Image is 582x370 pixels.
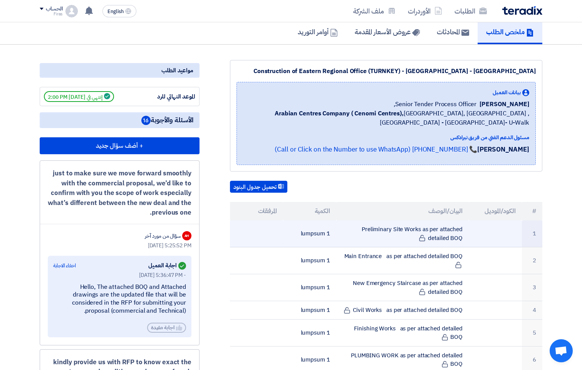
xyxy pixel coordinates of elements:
div: Firas [40,12,62,16]
span: [PERSON_NAME] [480,100,529,109]
th: المرفقات [230,202,283,220]
a: 📞 [PHONE_NUMBER] (Call or Click on the Number to use WhatsApp) [275,145,477,154]
img: profile_test.png [65,5,78,17]
div: الحساب [46,6,62,12]
button: تحميل جدول البنود [230,181,287,193]
div: مسئول الدعم الفني من فريق تيرادكس [243,133,529,142]
span: [GEOGRAPHIC_DATA], [GEOGRAPHIC_DATA] ,[GEOGRAPHIC_DATA] - [GEOGRAPHIC_DATA]- U-Walk [243,109,529,127]
h5: ملخص الطلب [486,27,534,36]
span: English [107,9,124,14]
a: الأوردرات [402,2,448,20]
td: 2 [522,247,542,274]
div: دردشة مفتوحة [550,339,573,362]
b: Arabian Centres Company ( Cenomi Centres), [275,109,404,118]
th: # [522,202,542,220]
span: Senior Tender Process Officer, [394,100,476,109]
td: 1 lumpsum [283,274,336,301]
td: 1 lumpsum [283,319,336,346]
button: + أضف سؤال جديد [40,137,200,154]
a: المحادثات [428,20,478,44]
a: ملخص الطلب [478,20,542,44]
div: Construction of Eastern Regional Office (TURNKEY) - [GEOGRAPHIC_DATA] - [GEOGRAPHIC_DATA] [236,67,536,76]
td: 1 lumpsum [283,220,336,247]
span: الأسئلة والأجوبة [141,115,193,125]
div: [DATE] 5:36:47 PM - [53,271,186,279]
div: [DATE] 5:25:52 PM [48,242,191,250]
div: اجابة مفيدة [147,323,186,333]
h5: المحادثات [437,27,469,36]
div: اخفاء الاجابة [53,262,76,270]
div: الموعد النهائي للرد [138,92,195,101]
td: 5 [522,319,542,346]
a: الطلبات [448,2,493,20]
td: Civil Works as per attached detailed BOQ [336,301,469,320]
th: الكمية [283,202,336,220]
td: Main Entrance as per attached detailed BOQ [336,247,469,274]
span: بيانات العميل [493,88,521,97]
a: أوامر التوريد [289,20,346,44]
th: الكود/الموديل [469,202,522,220]
strong: [PERSON_NAME] [477,145,529,154]
img: Teradix logo [502,6,542,15]
div: AH [182,231,191,240]
div: just to make sure we move forward smoothly with the commercial proposal, we’d like to confirm wit... [48,168,191,218]
a: ملف الشركة [347,2,402,20]
h5: أوامر التوريد [298,27,338,36]
span: إنتهي في [DATE] 2:00 PM [44,91,114,102]
td: 1 lumpsum [283,301,336,320]
td: Preliminary Site Works as per attached detailed BOQ [336,220,469,247]
td: 1 [522,220,542,247]
a: عروض الأسعار المقدمة [346,20,428,44]
button: English [102,5,136,17]
h5: عروض الأسعار المقدمة [355,27,420,36]
td: 3 [522,274,542,301]
th: البيان/الوصف [336,202,469,220]
td: 1 lumpsum [283,247,336,274]
td: New Emergency Staircase as per attached detailed BOQ [336,274,469,301]
span: 16 [141,116,151,125]
div: Hello, The attached BOQ and Attached drawings are the updated file that will be considered in the... [53,283,186,315]
td: 4 [522,301,542,320]
div: اجابة العميل [148,260,186,271]
div: سؤال من مورد آخر [145,232,181,240]
td: Finishing Works as per attached detailed BOQ [336,319,469,346]
div: مواعيد الطلب [40,63,200,78]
